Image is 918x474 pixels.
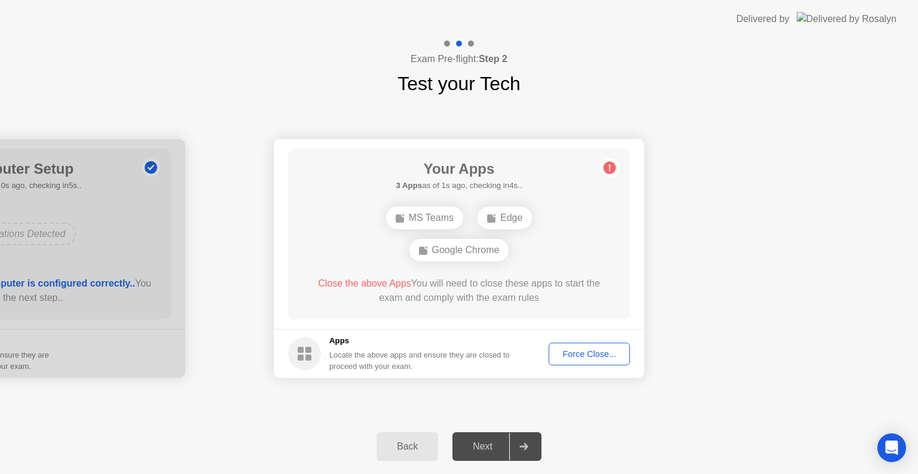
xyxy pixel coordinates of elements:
h5: as of 1s ago, checking in4s.. [396,180,522,192]
button: Next [452,432,541,461]
div: Force Close... [553,349,626,359]
div: You will need to close these apps to start the exam and comply with the exam rules [305,276,613,305]
b: 3 Apps [396,181,422,190]
div: Locate the above apps and ensure they are closed to proceed with your exam. [329,349,510,372]
h1: Your Apps [396,158,522,180]
b: Step 2 [479,54,507,64]
button: Force Close... [549,343,630,365]
div: Edge [478,207,532,229]
span: Close the above Apps [318,278,411,288]
h5: Apps [329,335,510,347]
div: MS Teams [386,207,463,229]
button: Back [377,432,438,461]
h4: Exam Pre-flight: [411,52,507,66]
div: Delivered by [736,12,790,26]
div: Back [380,441,434,452]
div: Google Chrome [409,239,509,261]
div: Next [456,441,509,452]
h1: Test your Tech [397,69,521,98]
img: Delivered by Rosalyn [797,12,896,26]
div: Open Intercom Messenger [877,433,906,462]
